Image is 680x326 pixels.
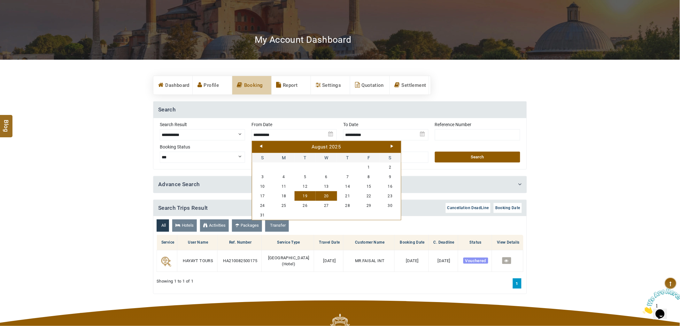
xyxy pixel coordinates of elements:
a: Profile [193,76,232,95]
th: C. Deadline [429,235,458,250]
a: Prev [260,145,262,148]
th: Service Type [262,235,314,250]
a: 15 [358,182,380,191]
a: 19 [295,191,316,201]
a: 5 [295,172,316,182]
button: Search [435,152,520,163]
th: Service [157,235,177,250]
th: Status [458,235,492,250]
a: 2 [380,163,401,172]
a: Transfer [265,219,289,232]
span: Vouchered [463,258,488,264]
span: Cancellation DeadLine [447,206,489,210]
a: 3 [252,172,274,182]
span: [DATE] [406,258,419,263]
span: Monday [273,153,295,163]
a: 8 [358,172,380,182]
h4: Search Trips Result [153,200,527,216]
a: 9 [380,172,401,182]
span: Hotel [283,262,294,266]
th: Booking Date [395,235,429,250]
a: Settings [311,76,350,95]
span: Tuesday [295,153,316,163]
span: HA210082500175 [223,258,258,263]
a: Quotation [350,76,389,95]
th: Customer Name [344,235,395,250]
a: Activities [200,219,229,232]
a: 21 [337,191,359,201]
a: 16 [380,182,401,191]
a: 1 [513,278,522,289]
span: 1 [3,3,5,8]
a: 31 [252,210,274,220]
span: Blog [2,120,11,125]
a: 29 [358,201,380,210]
span: 2025 [329,144,341,150]
a: 14 [337,182,359,191]
img: Chat attention grabber [3,3,42,28]
a: 26 [295,201,316,210]
th: User Name [177,235,217,250]
a: Next [391,145,393,148]
a: Packages [232,219,262,232]
a: 13 [316,182,337,191]
a: Settlement [390,76,429,95]
a: Booking [232,76,271,95]
td: ( ) [262,250,314,272]
th: Travel Date [314,235,344,250]
a: Hotels [172,219,197,232]
a: 17 [252,191,274,201]
a: 28 [337,201,359,210]
a: Dashboard [153,76,192,95]
span: [DATE] [438,258,450,263]
iframe: chat widget [640,286,680,316]
th: Ref. Number [217,235,262,250]
a: 11 [273,182,295,191]
a: Advance Search [158,181,200,187]
span: Friday [358,153,380,163]
a: 18 [273,191,295,201]
span: Saturday [380,153,401,163]
a: 1 [358,163,380,172]
a: 7 [337,172,359,182]
label: Reference Number [435,121,520,128]
a: 22 [358,191,380,201]
span: Booking Date [495,206,520,210]
a: 20 [316,191,337,201]
a: 4 [273,172,295,182]
a: All [157,219,169,232]
a: 30 [380,201,401,210]
label: Booking Status [160,144,245,150]
span: [DATE] [323,258,336,263]
a: 27 [316,201,337,210]
a: 25 [273,201,295,210]
th: View Details [492,235,523,250]
span: HAYAYT TOURS [183,258,213,263]
a: 23 [380,191,401,201]
span: Showing 1 to 1 of 1 [157,278,194,284]
a: 12 [295,182,316,191]
a: Report [272,76,311,95]
span: [GEOGRAPHIC_DATA] [268,255,309,260]
a: 10 [252,182,274,191]
h4: Search [153,102,527,118]
span: Sunday [252,153,274,163]
span: Thursday [337,153,359,163]
span: Wednesday [316,153,337,163]
span: August [312,144,328,150]
a: 6 [316,172,337,182]
h2: My Account Dashboard [255,34,352,45]
label: Search Result [160,121,245,128]
span: MR.FAISAL INT [355,258,384,263]
a: 24 [252,201,274,210]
